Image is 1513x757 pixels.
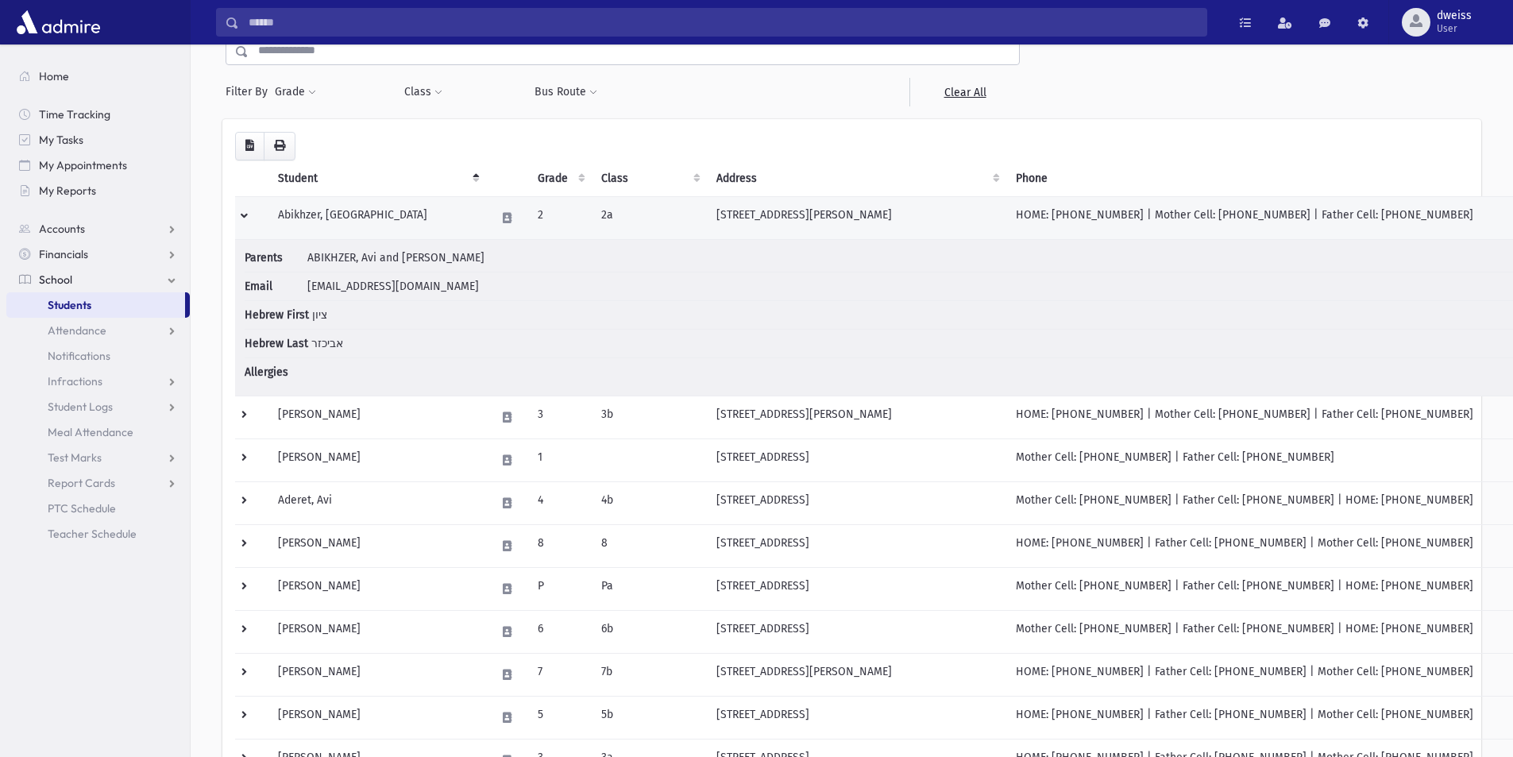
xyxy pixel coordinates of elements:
td: 4b [592,481,707,524]
td: [STREET_ADDRESS][PERSON_NAME] [707,396,1006,438]
span: My Reports [39,183,96,198]
a: My Reports [6,178,190,203]
th: Class: activate to sort column ascending [592,160,707,197]
span: אביכזר [311,337,343,350]
button: Bus Route [534,78,598,106]
td: [STREET_ADDRESS] [707,438,1006,481]
a: Accounts [6,216,190,241]
span: Time Tracking [39,107,110,122]
a: PTC Schedule [6,496,190,521]
button: Grade [274,78,317,106]
td: 2a [592,196,707,239]
span: Parents [245,249,304,266]
button: Class [403,78,443,106]
button: Print [264,132,295,160]
td: 1 [528,438,592,481]
td: [STREET_ADDRESS] [707,610,1006,653]
td: 8 [592,524,707,567]
a: Test Marks [6,445,190,470]
td: [STREET_ADDRESS] [707,696,1006,739]
span: Infractions [48,374,102,388]
td: Pa [592,567,707,610]
td: [STREET_ADDRESS] [707,481,1006,524]
td: [PERSON_NAME] [268,438,486,481]
img: AdmirePro [13,6,104,38]
a: Teacher Schedule [6,521,190,547]
td: Abikhzer, [GEOGRAPHIC_DATA] [268,196,486,239]
td: [PERSON_NAME] [268,610,486,653]
a: Notifications [6,343,190,369]
a: My Tasks [6,127,190,153]
span: My Tasks [39,133,83,147]
span: Attendance [48,323,106,338]
th: Address: activate to sort column ascending [707,160,1006,197]
span: Financials [39,247,88,261]
span: Student Logs [48,400,113,414]
td: 4 [528,481,592,524]
td: Aderet, Avi [268,481,486,524]
td: [PERSON_NAME] [268,396,486,438]
a: Home [6,64,190,89]
td: 7 [528,653,592,696]
a: Meal Attendance [6,419,190,445]
button: CSV [235,132,264,160]
span: Students [48,298,91,312]
span: Notifications [48,349,110,363]
a: Students [6,292,185,318]
td: 7b [592,653,707,696]
a: Infractions [6,369,190,394]
span: Teacher Schedule [48,527,137,541]
span: dweiss [1437,10,1472,22]
span: Test Marks [48,450,102,465]
span: Meal Attendance [48,425,133,439]
td: [STREET_ADDRESS][PERSON_NAME] [707,653,1006,696]
span: ABIKHZER, Avi and [PERSON_NAME] [307,251,484,265]
span: Allergies [245,364,304,380]
td: [STREET_ADDRESS] [707,567,1006,610]
td: 5 [528,696,592,739]
td: 2 [528,196,592,239]
td: 5b [592,696,707,739]
a: Time Tracking [6,102,190,127]
a: My Appointments [6,153,190,178]
td: [PERSON_NAME] [268,653,486,696]
span: School [39,272,72,287]
td: 3 [528,396,592,438]
span: ציון [312,308,327,322]
span: PTC Schedule [48,501,116,516]
span: Hebrew Last [245,335,308,352]
th: Student: activate to sort column descending [268,160,486,197]
a: Financials [6,241,190,267]
td: P [528,567,592,610]
td: 6b [592,610,707,653]
span: My Appointments [39,158,127,172]
td: [STREET_ADDRESS][PERSON_NAME] [707,196,1006,239]
td: [STREET_ADDRESS] [707,524,1006,567]
a: Clear All [909,78,1020,106]
th: Grade: activate to sort column ascending [528,160,592,197]
td: [PERSON_NAME] [268,524,486,567]
span: User [1437,22,1472,35]
a: School [6,267,190,292]
span: Filter By [226,83,274,100]
span: Accounts [39,222,85,236]
td: [PERSON_NAME] [268,696,486,739]
a: Attendance [6,318,190,343]
td: 6 [528,610,592,653]
input: Search [239,8,1206,37]
span: Home [39,69,69,83]
span: Email [245,278,304,295]
td: [PERSON_NAME] [268,567,486,610]
td: 8 [528,524,592,567]
td: 3b [592,396,707,438]
span: Hebrew First [245,307,309,323]
span: Report Cards [48,476,115,490]
span: [EMAIL_ADDRESS][DOMAIN_NAME] [307,280,479,293]
a: Student Logs [6,394,190,419]
a: Report Cards [6,470,190,496]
